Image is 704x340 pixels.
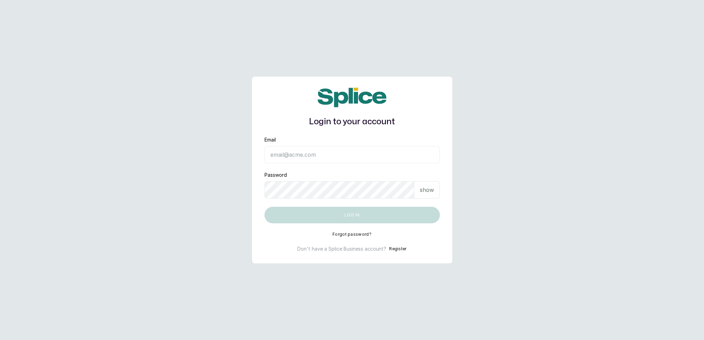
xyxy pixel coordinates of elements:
p: show [420,186,434,194]
button: Register [389,245,406,252]
p: Don't have a Splice Business account? [297,245,386,252]
button: Log in [264,207,440,223]
h1: Login to your account [264,116,440,128]
input: email@acme.com [264,146,440,163]
button: Forgot password? [332,232,372,237]
label: Password [264,172,287,178]
label: Email [264,136,276,143]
